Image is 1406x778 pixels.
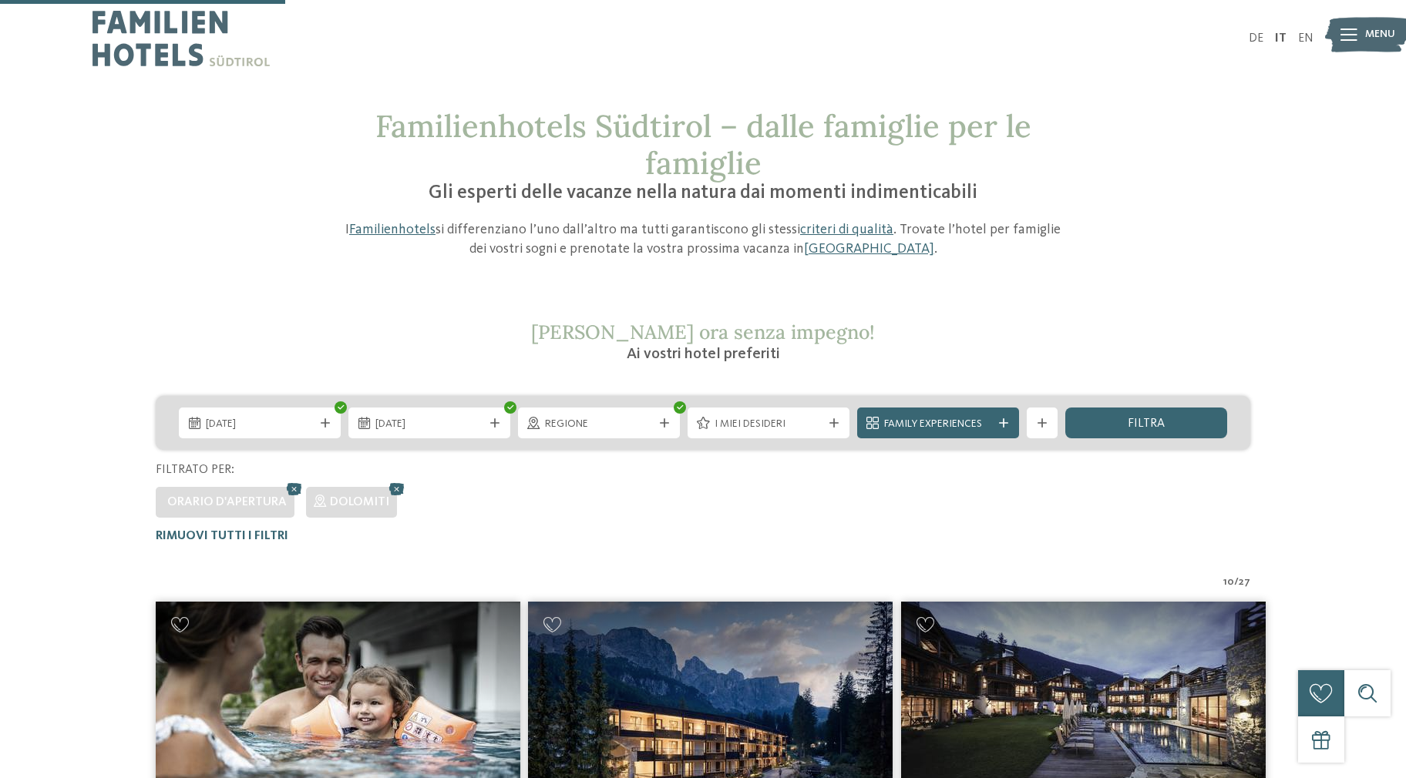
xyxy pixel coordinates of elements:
[330,496,389,508] span: Dolomiti
[206,417,314,432] span: [DATE]
[349,223,436,236] a: Familienhotels
[1249,32,1263,45] a: DE
[531,320,875,344] span: [PERSON_NAME] ora senza impegno!
[800,223,893,236] a: criteri di qualità
[1298,32,1313,45] a: EN
[1275,32,1287,45] a: IT
[715,417,822,432] span: I miei desideri
[156,464,234,476] span: Filtrato per:
[1128,418,1165,430] span: filtra
[1234,575,1239,590] span: /
[1239,575,1250,590] span: 27
[545,417,653,432] span: Regione
[1223,575,1234,590] span: 10
[627,347,780,362] span: Ai vostri hotel preferiti
[804,242,934,256] a: [GEOGRAPHIC_DATA]
[337,220,1069,259] p: I si differenziano l’uno dall’altro ma tutti garantiscono gli stessi . Trovate l’hotel per famigl...
[375,417,483,432] span: [DATE]
[167,496,287,508] span: Orario d'apertura
[884,417,992,432] span: Family Experiences
[1365,27,1395,42] span: Menu
[375,106,1031,183] span: Familienhotels Südtirol – dalle famiglie per le famiglie
[429,183,977,203] span: Gli esperti delle vacanze nella natura dai momenti indimenticabili
[156,530,288,542] span: Rimuovi tutti i filtri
